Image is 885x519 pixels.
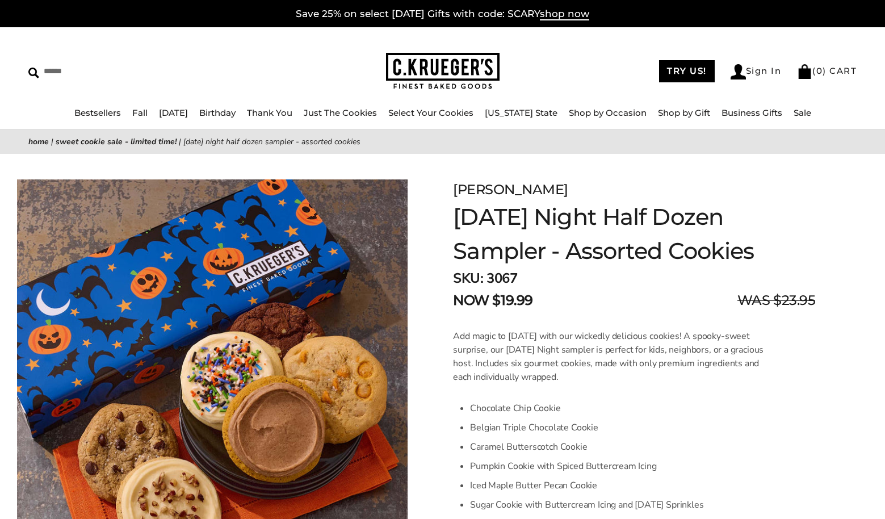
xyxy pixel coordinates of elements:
a: Select Your Cookies [388,107,473,118]
a: Sale [794,107,811,118]
a: Shop by Gift [658,107,710,118]
li: Sugar Cookie with Buttercream Icing and [DATE] Sprinkles [470,495,764,514]
img: Bag [797,64,812,79]
span: shop now [540,8,589,20]
img: C.KRUEGER'S [386,53,500,90]
li: Pumpkin Cookie with Spiced Buttercream Icing [470,457,764,476]
a: Fall [132,107,148,118]
a: Business Gifts [722,107,782,118]
a: Sweet Cookie Sale - Limited Time! [56,136,177,147]
a: Sign In [731,64,782,79]
li: Belgian Triple Chocolate Cookie [470,418,764,437]
a: [US_STATE] State [485,107,557,118]
a: Bestsellers [74,107,121,118]
a: Save 25% on select [DATE] Gifts with code: SCARYshop now [296,8,589,20]
span: | [51,136,53,147]
input: Search [28,62,163,80]
div: [PERSON_NAME] [453,179,815,200]
span: 0 [816,65,823,76]
strong: SKU: [453,269,483,287]
li: Chocolate Chip Cookie [470,399,764,418]
img: Account [731,64,746,79]
a: Home [28,136,49,147]
span: WAS $23.95 [737,290,815,311]
a: (0) CART [797,65,857,76]
span: NOW $19.99 [453,290,532,311]
li: Iced Maple Butter Pecan Cookie [470,476,764,495]
img: Search [28,68,39,78]
h1: [DATE] Night Half Dozen Sampler - Assorted Cookies [453,200,815,268]
span: | [179,136,181,147]
p: Add magic to [DATE] with our wickedly delicious cookies! A spooky-sweet surprise, our [DATE] Nigh... [453,329,764,384]
a: Shop by Occasion [569,107,647,118]
li: Caramel Butterscotch Cookie [470,437,764,457]
span: [DATE] Night Half Dozen Sampler - Assorted Cookies [183,136,360,147]
nav: breadcrumbs [28,135,857,148]
a: [DATE] [159,107,188,118]
span: 3067 [486,269,517,287]
a: Just The Cookies [304,107,377,118]
a: Birthday [199,107,236,118]
a: Thank You [247,107,292,118]
a: TRY US! [659,60,715,82]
